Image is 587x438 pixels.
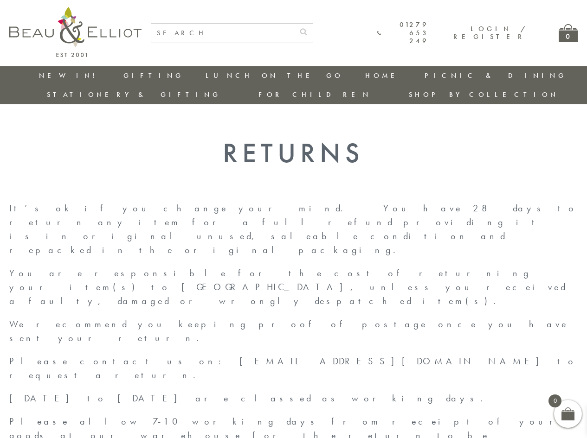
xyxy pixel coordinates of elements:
a: Picnic & Dining [425,71,567,80]
span: We recommend you keeping proof of postage once you have sent your return. [9,318,568,344]
img: logo [9,7,142,57]
a: New in! [39,71,101,80]
a: Gifting [123,71,184,80]
span: 0 [548,394,561,407]
a: Shop by collection [409,90,559,99]
span: Please contact us on: [EMAIL_ADDRESS][DOMAIN_NAME] to request a return. [9,355,577,381]
h1: Returns [9,137,578,169]
a: 0 [559,24,578,42]
a: Stationery & Gifting [47,90,221,99]
input: SEARCH [151,24,294,43]
a: Login / Register [453,24,526,41]
span: It’s ok if you change your mind. You have 28 days to return any item for a full refund providing ... [9,202,577,256]
a: Lunch On The Go [206,71,343,80]
a: For Children [258,90,371,99]
span: [DATE] to [DATE] are classed as working days. [9,392,491,404]
span: You are responsible for the cost of returning your item(s) to [GEOGRAPHIC_DATA], unless you recei... [9,267,566,307]
a: 01279 653 249 [377,21,429,45]
a: Home [365,71,402,80]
